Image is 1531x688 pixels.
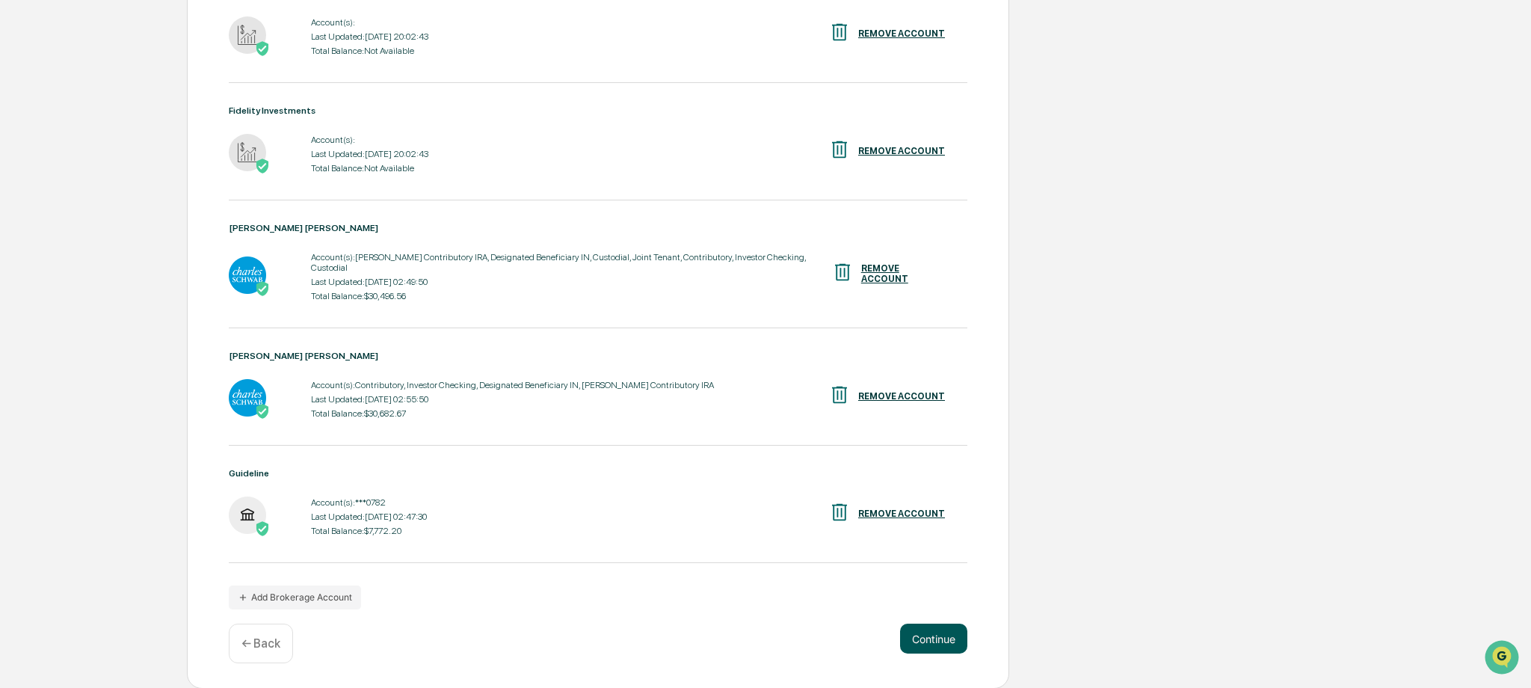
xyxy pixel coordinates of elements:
[229,379,266,417] img: Charles Schwab - Active
[229,351,967,361] div: [PERSON_NAME] [PERSON_NAME]
[15,31,272,55] p: How can we help?
[311,46,428,56] div: Total Balance: Not Available
[255,159,270,173] img: Active
[255,281,270,296] img: Active
[30,188,96,203] span: Preclearance
[241,636,280,651] p: ← Back
[311,512,427,522] div: Last Updated: [DATE] 02:47:30
[105,253,181,265] a: Powered byPylon
[229,105,967,116] div: Fidelity Investments
[858,391,945,402] div: REMOVE ACCOUNT
[15,218,27,230] div: 🔎
[861,263,945,284] div: REMOVE ACCOUNT
[51,114,245,129] div: Start new chat
[229,468,967,479] div: Guideline
[9,182,102,209] a: 🖐️Preclearance
[311,163,428,173] div: Total Balance: Not Available
[858,146,945,156] div: REMOVE ACCOUNT
[858,509,945,519] div: REMOVE ACCOUNT
[229,586,361,609] button: Add Brokerage Account
[828,384,851,406] img: REMOVE ACCOUNT
[900,624,967,654] button: Continue
[311,135,428,145] div: Account(s):
[828,501,851,523] img: REMOVE ACCOUNT
[123,188,185,203] span: Attestations
[831,261,854,283] img: REMOVE ACCOUNT
[229,257,266,294] img: Charles Schwab - Active
[229,134,266,171] img: Fidelity Investments - Active
[102,182,191,209] a: 🗄️Attestations
[311,497,427,508] div: Account(s): ***0782
[255,404,270,419] img: Active
[149,254,181,265] span: Pylon
[15,190,27,202] div: 🖐️
[828,138,851,161] img: REMOVE ACCOUNT
[15,114,42,141] img: 1746055101610-c473b297-6a78-478c-a979-82029cc54cd1
[828,21,851,43] img: REMOVE ACCOUNT
[311,394,714,405] div: Last Updated: [DATE] 02:55:50
[311,408,714,419] div: Total Balance: $30,682.67
[255,521,270,536] img: Active
[311,252,831,273] div: Account(s): [PERSON_NAME] Contributory IRA, Designated Beneficiary IN, Custodial, Joint Tenant, C...
[1483,639,1524,679] iframe: Open customer support
[229,16,266,54] img: Fidelity Investments - Active
[30,217,94,232] span: Data Lookup
[311,291,831,301] div: Total Balance: $30,496.56
[255,41,270,56] img: Active
[108,190,120,202] div: 🗄️
[311,526,427,536] div: Total Balance: $7,772.20
[311,149,428,159] div: Last Updated: [DATE] 20:02:43
[254,119,272,137] button: Start new chat
[311,277,831,287] div: Last Updated: [DATE] 02:49:50
[9,211,100,238] a: 🔎Data Lookup
[51,129,189,141] div: We're available if you need us!
[229,497,266,534] img: Guideline - Active
[311,17,428,28] div: Account(s):
[311,380,714,390] div: Account(s): Contributory, Investor Checking, Designated Beneficiary IN, [PERSON_NAME] Contributor...
[229,223,967,233] div: [PERSON_NAME] [PERSON_NAME]
[311,31,428,42] div: Last Updated: [DATE] 20:02:43
[858,28,945,39] div: REMOVE ACCOUNT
